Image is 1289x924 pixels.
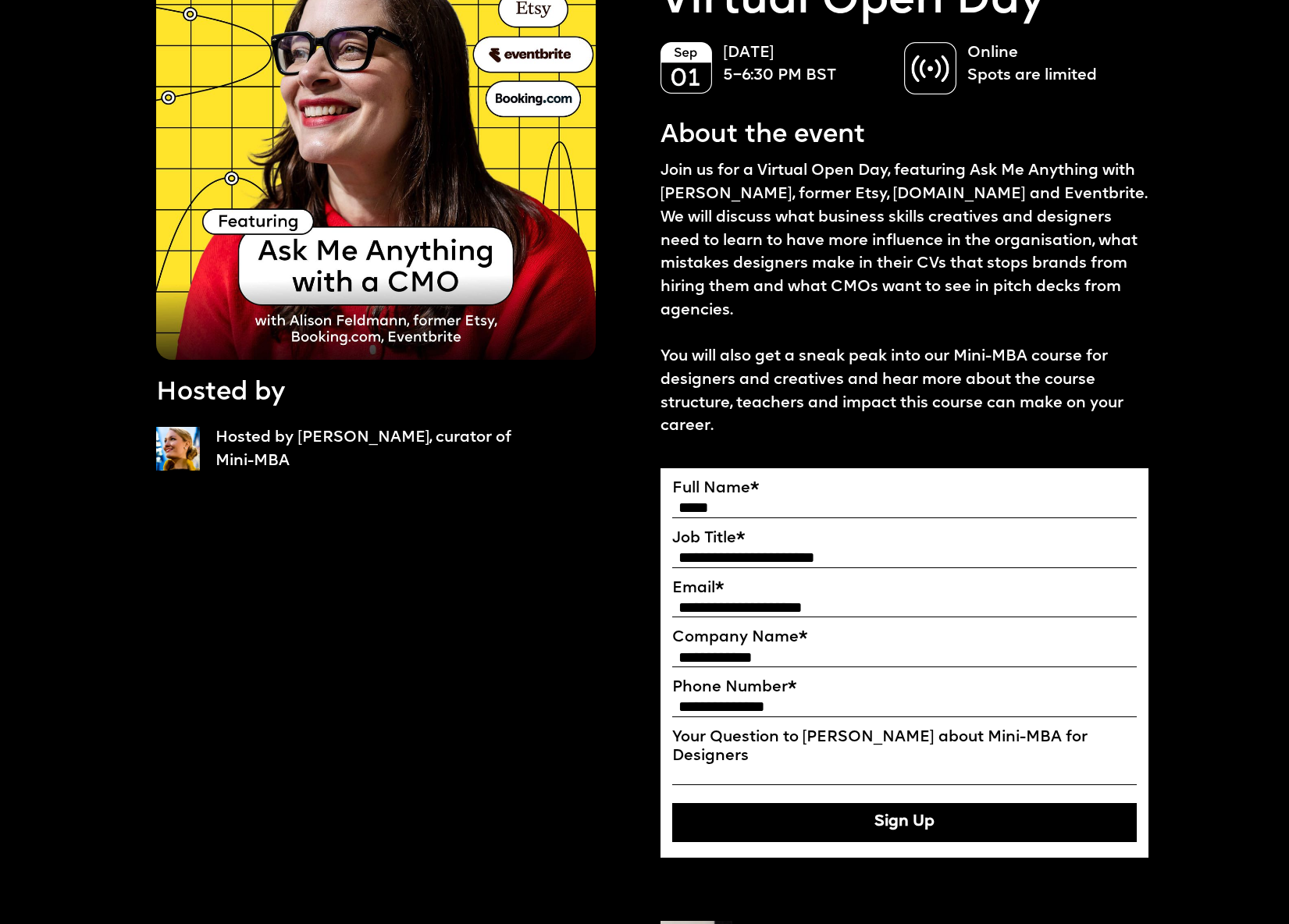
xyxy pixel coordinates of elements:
[672,679,1138,698] label: Phone Number
[672,803,1138,842] button: Sign Up
[672,530,1138,549] label: Job Title
[672,729,1138,766] label: Your Question to [PERSON_NAME] about Mini-MBA for Designers
[723,42,888,88] p: [DATE] 5–6:30 PM BST
[672,480,1138,499] label: Full Name
[215,427,515,473] p: Hosted by [PERSON_NAME], curator of Mini-MBA
[967,42,1133,88] p: Online Spots are limited
[672,580,1138,599] label: Email
[661,118,865,154] p: About the event
[156,375,285,411] p: Hosted by
[661,160,1149,439] p: Join us for a Virtual Open Day, featuring Ask Me Anything with [PERSON_NAME], former Etsy, [DOMAI...
[672,629,1138,648] label: Company Name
